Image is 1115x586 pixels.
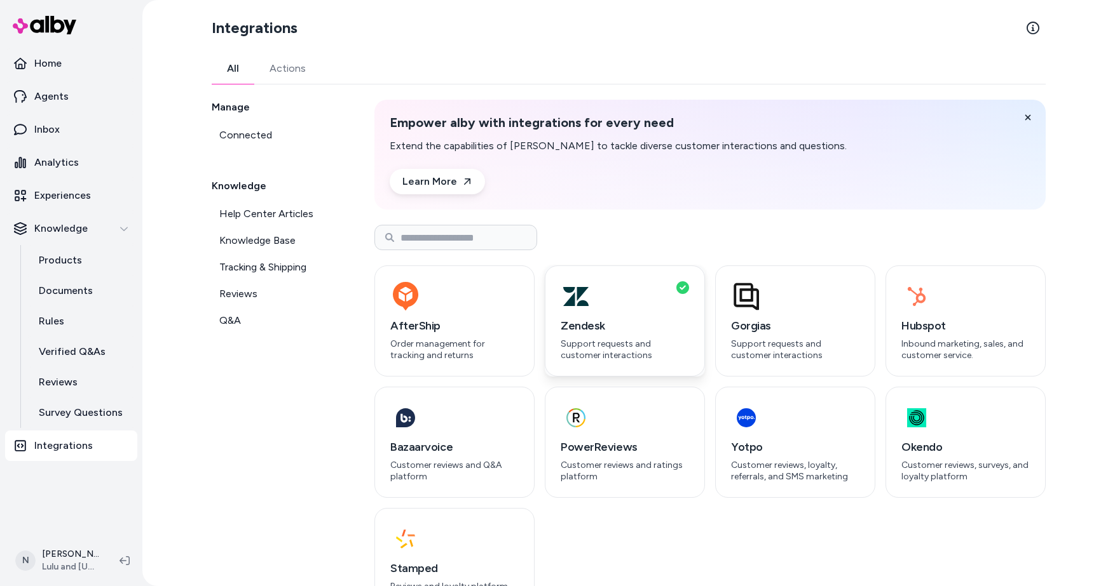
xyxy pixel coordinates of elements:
[390,317,519,335] h3: AfterShip
[561,460,689,482] p: Customer reviews and ratings platform
[34,89,69,104] p: Agents
[39,314,64,329] p: Rules
[5,213,137,244] button: Knowledge
[731,460,859,482] p: Customer reviews, loyalty, referrals, and SMS marketing
[5,114,137,145] a: Inbox
[731,438,859,456] h3: Yotpo
[715,387,875,498] button: YotpoCustomer reviews, loyalty, referrals, and SMS marketing
[374,387,535,498] button: BazaarvoiceCustomer reviews and Q&A platform
[212,123,344,148] a: Connected
[5,430,137,461] a: Integrations
[13,16,76,34] img: alby Logo
[39,344,106,359] p: Verified Q&As
[5,48,137,79] a: Home
[374,265,535,376] button: AfterShipOrder management for tracking and returns
[731,317,859,335] h3: Gorgias
[886,387,1046,498] button: OkendoCustomer reviews, surveys, and loyalty platform
[15,550,36,571] span: N
[212,18,298,38] h2: Integrations
[34,155,79,170] p: Analytics
[34,221,88,236] p: Knowledge
[34,438,93,453] p: Integrations
[390,438,519,456] h3: Bazaarvoice
[254,53,321,84] button: Actions
[219,233,296,248] span: Knowledge Base
[901,460,1030,482] p: Customer reviews, surveys, and loyalty platform
[34,188,91,203] p: Experiences
[901,438,1030,456] h3: Okendo
[26,367,137,397] a: Reviews
[901,317,1030,335] h3: Hubspot
[34,56,62,71] p: Home
[212,53,254,84] button: All
[731,338,859,361] p: Support requests and customer interactions
[26,336,137,367] a: Verified Q&As
[5,147,137,178] a: Analytics
[561,338,689,361] p: Support requests and customer interactions
[390,559,519,577] h3: Stamped
[390,338,519,361] p: Order management for tracking and returns
[390,460,519,482] p: Customer reviews and Q&A platform
[42,561,99,573] span: Lulu and [US_STATE]
[561,438,689,456] h3: PowerReviews
[545,387,705,498] button: PowerReviewsCustomer reviews and ratings platform
[561,317,689,335] h3: Zendesk
[886,265,1046,376] button: HubspotInbound marketing, sales, and customer service.
[212,255,344,280] a: Tracking & Shipping
[26,245,137,276] a: Products
[5,180,137,211] a: Experiences
[39,283,93,298] p: Documents
[212,228,344,253] a: Knowledge Base
[219,286,257,302] span: Reviews
[390,115,847,131] h2: Empower alby with integrations for every need
[212,100,344,115] h2: Manage
[390,138,847,154] p: Extend the capabilities of [PERSON_NAME] to tackle diverse customer interactions and questions.
[212,201,344,227] a: Help Center Articles
[39,405,123,420] p: Survey Questions
[42,548,99,561] p: [PERSON_NAME]
[8,540,109,581] button: N[PERSON_NAME]Lulu and [US_STATE]
[715,265,875,376] button: GorgiasSupport requests and customer interactions
[5,81,137,112] a: Agents
[219,260,306,275] span: Tracking & Shipping
[545,265,705,376] button: ZendeskSupport requests and customer interactions
[390,169,485,194] a: Learn More
[219,313,241,328] span: Q&A
[34,122,60,137] p: Inbox
[39,375,78,390] p: Reviews
[26,276,137,306] a: Documents
[26,306,137,336] a: Rules
[26,397,137,428] a: Survey Questions
[39,253,82,268] p: Products
[901,338,1030,361] p: Inbound marketing, sales, and customer service.
[219,128,272,143] span: Connected
[212,308,344,333] a: Q&A
[212,281,344,307] a: Reviews
[212,178,344,194] h2: Knowledge
[219,206,313,222] span: Help Center Articles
